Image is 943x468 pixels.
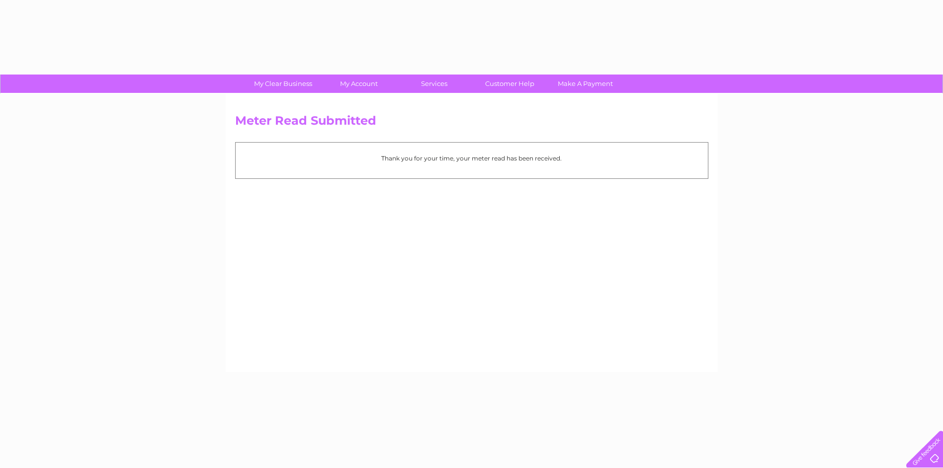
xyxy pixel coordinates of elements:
[469,75,551,93] a: Customer Help
[544,75,626,93] a: Make A Payment
[235,114,708,133] h2: Meter Read Submitted
[318,75,400,93] a: My Account
[242,75,324,93] a: My Clear Business
[241,154,703,163] p: Thank you for your time, your meter read has been received.
[393,75,475,93] a: Services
